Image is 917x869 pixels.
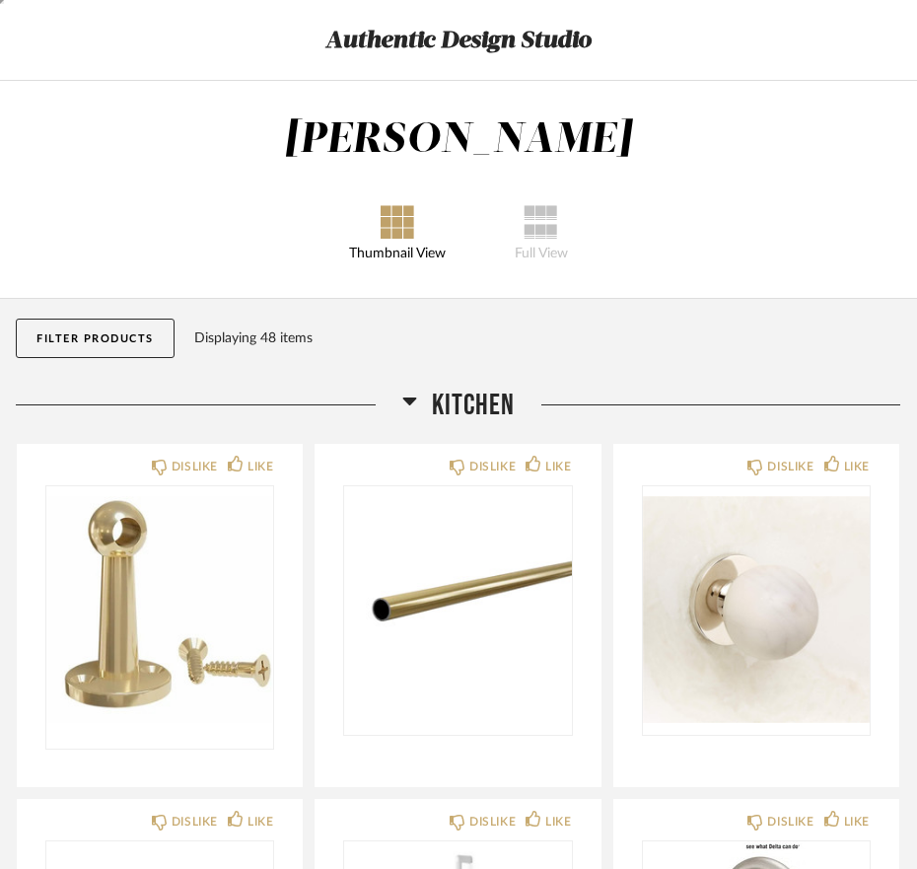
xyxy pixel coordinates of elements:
img: undefined [46,486,273,733]
div: DISLIKE [767,812,813,832]
div: [PERSON_NAME] [284,119,633,161]
h3: Authentic Design Studio [325,22,591,59]
img: undefined [344,486,571,733]
div: Displaying 48 items [194,327,891,349]
div: LIKE [545,812,571,832]
div: DISLIKE [469,457,516,476]
div: LIKE [247,457,273,476]
img: undefined [643,486,870,733]
div: 0 [46,486,273,733]
div: LIKE [247,812,273,832]
div: DISLIKE [469,812,516,832]
div: DISLIKE [172,457,218,476]
div: DISLIKE [172,812,218,832]
div: DISLIKE [767,457,813,476]
div: LIKE [844,457,870,476]
p: Full View [515,244,568,264]
div: LIKE [844,812,870,832]
div: LIKE [545,457,571,476]
p: Thumbnail View [349,244,446,264]
span: Kitchen [432,388,515,423]
button: Filter Products [16,319,175,358]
